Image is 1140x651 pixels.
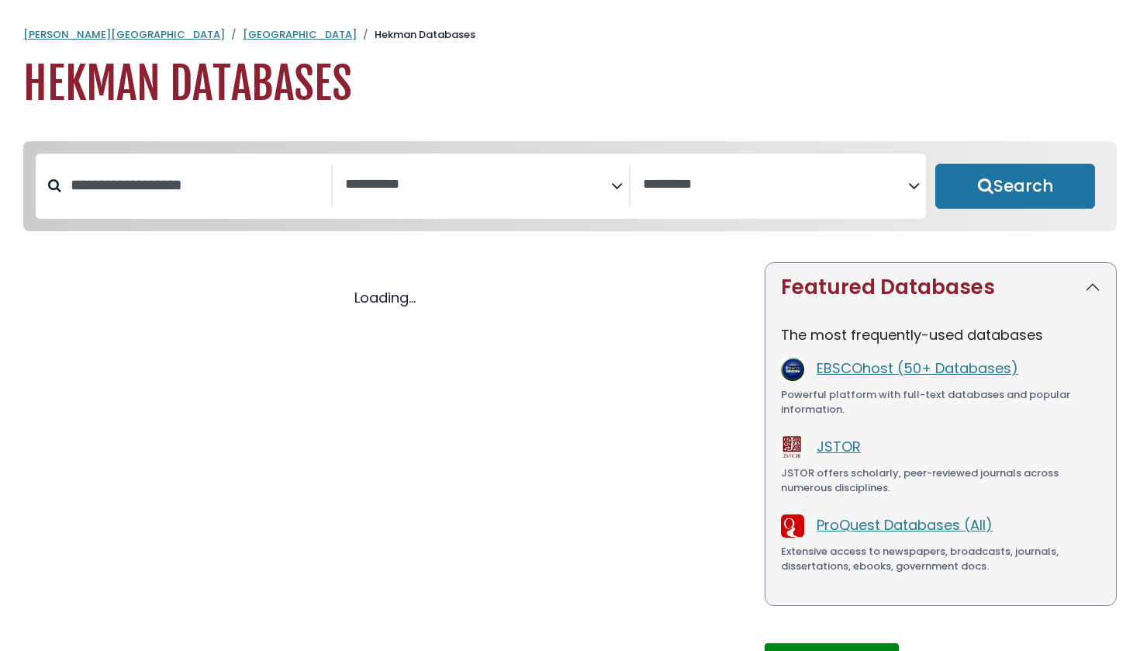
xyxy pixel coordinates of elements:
div: Extensive access to newspapers, broadcasts, journals, dissertations, ebooks, government docs. [781,544,1100,574]
textarea: Search [643,177,908,193]
a: [PERSON_NAME][GEOGRAPHIC_DATA] [23,27,225,42]
textarea: Search [345,177,610,193]
input: Search database by title or keyword [61,172,331,198]
div: JSTOR offers scholarly, peer-reviewed journals across numerous disciplines. [781,466,1100,496]
li: Hekman Databases [357,27,475,43]
div: Powerful platform with full-text databases and popular information. [781,387,1100,417]
button: Submit for Search Results [935,164,1095,209]
button: Featured Databases [765,263,1116,312]
div: Loading... [23,287,746,308]
a: ProQuest Databases (All) [817,515,993,535]
a: JSTOR [817,437,861,456]
nav: breadcrumb [23,27,1117,43]
nav: Search filters [23,141,1117,231]
a: EBSCOhost (50+ Databases) [817,358,1018,378]
a: [GEOGRAPHIC_DATA] [243,27,357,42]
h1: Hekman Databases [23,58,1117,110]
p: The most frequently-used databases [781,324,1100,345]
